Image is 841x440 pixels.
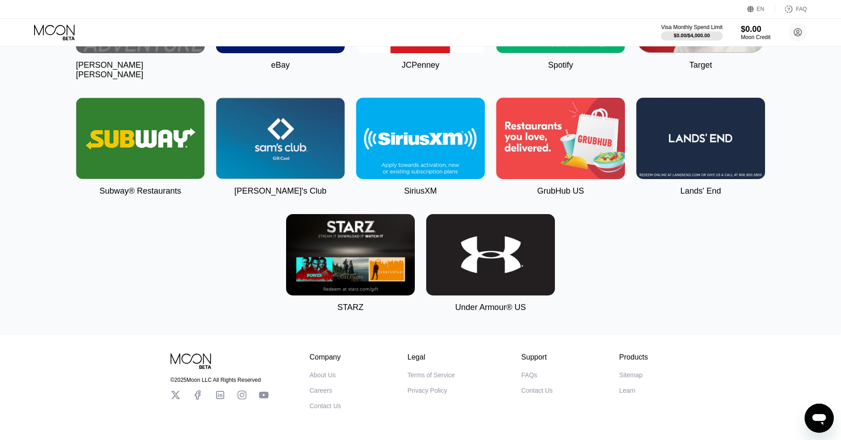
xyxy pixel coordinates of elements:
[548,60,573,70] div: Spotify
[234,186,327,196] div: [PERSON_NAME]'s Club
[408,387,447,394] div: Privacy Policy
[310,387,332,394] div: Careers
[619,371,642,379] div: Sitemap
[404,186,437,196] div: SiriusXM
[619,387,635,394] div: Learn
[337,303,364,312] div: STARZ
[619,353,648,361] div: Products
[680,186,721,196] div: Lands' End
[521,387,553,394] div: Contact Us
[171,377,269,383] div: © 2025 Moon LLC All Rights Reserved
[674,33,710,38] div: $0.00 / $4,000.00
[100,186,181,196] div: Subway® Restaurants
[310,402,341,410] div: Contact Us
[661,24,722,30] div: Visa Monthly Spend Limit
[455,303,526,312] div: Under Armour® US
[661,24,722,40] div: Visa Monthly Spend Limit$0.00/$4,000.00
[689,60,712,70] div: Target
[521,371,537,379] div: FAQs
[741,25,770,40] div: $0.00Moon Credit
[805,404,834,433] iframe: Button to launch messaging window
[76,60,205,80] div: [PERSON_NAME] [PERSON_NAME]
[741,34,770,40] div: Moon Credit
[271,60,290,70] div: eBay
[408,371,455,379] div: Terms of Service
[757,6,765,12] div: EN
[402,60,439,70] div: JCPenney
[775,5,807,14] div: FAQ
[537,186,584,196] div: GrubHub US
[310,371,336,379] div: About Us
[310,353,341,361] div: Company
[521,353,553,361] div: Support
[741,25,770,34] div: $0.00
[747,5,775,14] div: EN
[408,353,455,361] div: Legal
[796,6,807,12] div: FAQ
